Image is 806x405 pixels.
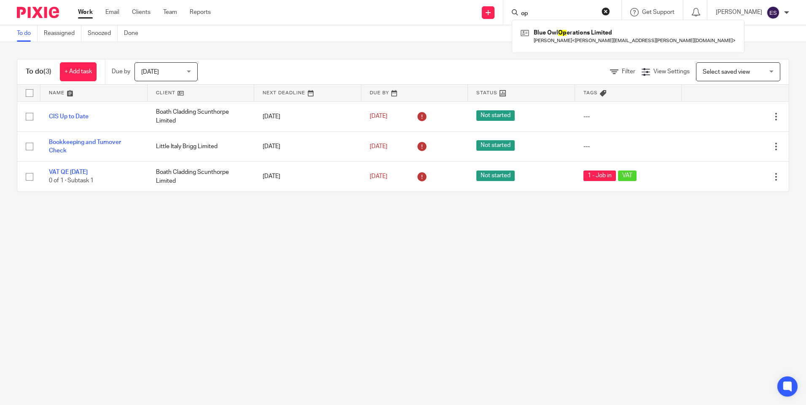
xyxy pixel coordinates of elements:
div: --- [583,142,674,151]
img: svg%3E [766,6,780,19]
td: [DATE] [254,131,361,161]
td: Little Italy Brigg Limited [148,131,255,161]
span: Select saved view [703,69,750,75]
span: Not started [476,140,515,151]
span: VAT [618,171,637,181]
td: [DATE] [254,162,361,192]
a: Team [163,8,177,16]
a: Clients [132,8,150,16]
img: Pixie [17,7,59,18]
span: Get Support [642,9,674,15]
p: [PERSON_NAME] [716,8,762,16]
a: Email [105,8,119,16]
span: (3) [43,68,51,75]
span: Not started [476,171,515,181]
span: [DATE] [370,144,387,149]
span: Filter [622,69,635,75]
p: Due by [112,67,130,76]
span: [DATE] [370,114,387,120]
a: To do [17,25,38,42]
span: [DATE] [370,173,387,179]
div: --- [583,112,674,121]
a: VAT QE [DATE] [49,169,88,175]
a: Done [124,25,145,42]
a: Reassigned [44,25,81,42]
a: Snoozed [88,25,118,42]
span: 1 - Job in [583,171,616,181]
td: Boath Cladding Scunthorpe Limited [148,101,255,131]
a: Bookkeeping and Turnover Check [49,139,121,154]
td: [DATE] [254,101,361,131]
input: Search [520,10,596,18]
span: 0 of 1 · Subtask 1 [49,178,94,184]
span: Tags [583,91,598,95]
td: Boath Cladding Scunthorpe Limited [148,162,255,192]
a: + Add task [60,62,97,81]
button: Clear [602,7,610,16]
h1: To do [26,67,51,76]
span: [DATE] [141,69,159,75]
a: Work [78,8,93,16]
a: Reports [190,8,211,16]
span: Not started [476,110,515,121]
a: CIS Up to Date [49,114,89,120]
span: View Settings [653,69,690,75]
